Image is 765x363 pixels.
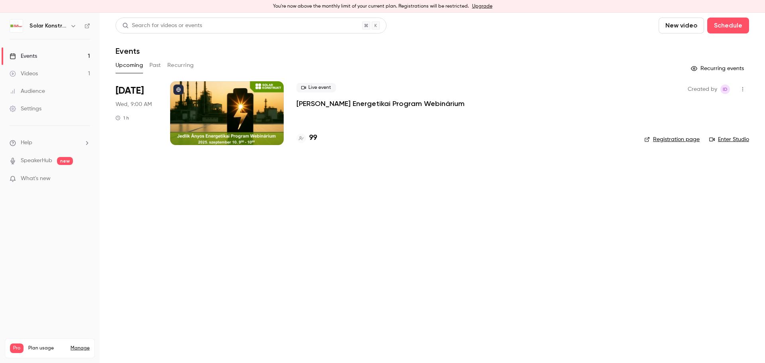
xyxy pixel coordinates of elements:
div: Events [10,52,37,60]
h1: Events [116,46,140,56]
span: [DATE] [116,84,144,97]
a: 99 [296,133,317,143]
a: SpeakerHub [21,157,52,165]
span: new [57,157,73,165]
a: Manage [71,345,90,351]
span: Plan usage [28,345,66,351]
span: Pro [10,343,24,353]
button: Recurring events [687,62,749,75]
div: Search for videos or events [122,22,202,30]
a: [PERSON_NAME] Energetikai Program Webinárium [296,99,465,108]
span: Created by [688,84,717,94]
div: 1 h [116,115,129,121]
span: Istvan Dobo [720,84,730,94]
span: What's new [21,175,51,183]
h4: 99 [309,133,317,143]
li: help-dropdown-opener [10,139,90,147]
img: Solar Konstrukt Kft. [10,20,23,32]
button: Upcoming [116,59,143,72]
div: Audience [10,87,45,95]
a: Upgrade [472,3,492,10]
button: Recurring [167,59,194,72]
span: Wed, 9:00 AM [116,100,152,108]
a: Registration page [644,135,700,143]
button: Schedule [707,18,749,33]
span: Help [21,139,32,147]
button: Past [149,59,161,72]
div: Videos [10,70,38,78]
button: New video [659,18,704,33]
a: Enter Studio [709,135,749,143]
div: Sep 10 Wed, 9:00 AM (Europe/Budapest) [116,81,157,145]
span: ID [723,84,728,94]
div: Settings [10,105,41,113]
span: Live event [296,83,336,92]
h6: Solar Konstrukt Kft. [29,22,67,30]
